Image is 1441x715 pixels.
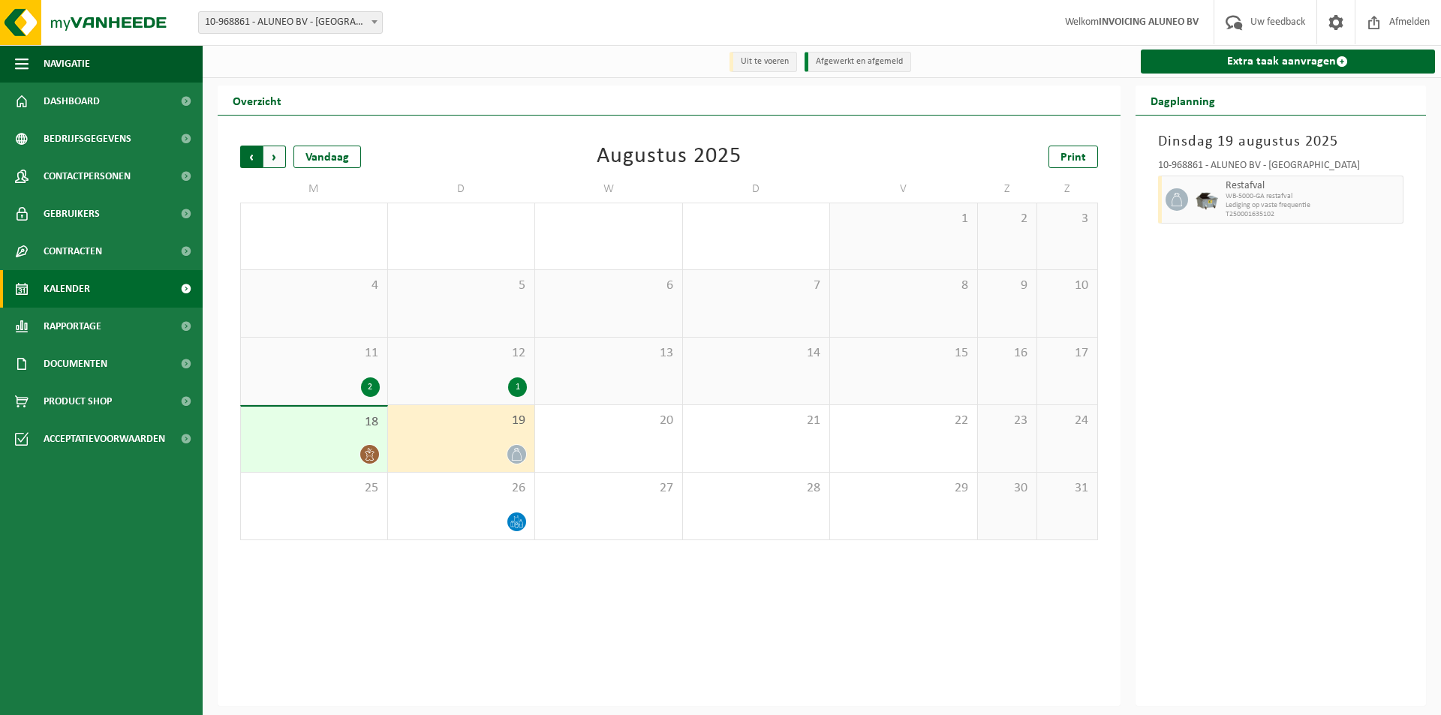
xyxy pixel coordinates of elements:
[396,345,528,362] span: 12
[805,52,911,72] li: Afgewerkt en afgemeld
[985,345,1030,362] span: 16
[44,195,100,233] span: Gebruikers
[44,420,165,458] span: Acceptatievoorwaarden
[1045,278,1089,294] span: 10
[690,278,823,294] span: 7
[44,83,100,120] span: Dashboard
[198,11,383,34] span: 10-968861 - ALUNEO BV - HUIZINGEN
[199,12,382,33] span: 10-968861 - ALUNEO BV - HUIZINGEN
[543,480,675,497] span: 27
[248,345,380,362] span: 11
[248,480,380,497] span: 25
[838,211,970,227] span: 1
[396,480,528,497] span: 26
[838,345,970,362] span: 15
[44,233,102,270] span: Contracten
[683,176,831,203] td: D
[1037,176,1097,203] td: Z
[1141,50,1436,74] a: Extra taak aanvragen
[830,176,978,203] td: V
[293,146,361,168] div: Vandaag
[508,377,527,397] div: 1
[396,413,528,429] span: 19
[1136,86,1230,115] h2: Dagplanning
[543,413,675,429] span: 20
[597,146,742,168] div: Augustus 2025
[838,413,970,429] span: 22
[690,480,823,497] span: 28
[218,86,296,115] h2: Overzicht
[1048,146,1098,168] a: Print
[543,278,675,294] span: 6
[361,377,380,397] div: 2
[978,176,1038,203] td: Z
[396,278,528,294] span: 5
[985,413,1030,429] span: 23
[44,158,131,195] span: Contactpersonen
[1045,211,1089,227] span: 3
[1158,161,1404,176] div: 10-968861 - ALUNEO BV - [GEOGRAPHIC_DATA]
[1045,480,1089,497] span: 31
[730,52,797,72] li: Uit te voeren
[248,414,380,431] span: 18
[1226,192,1400,201] span: WB-5000-GA restafval
[1045,413,1089,429] span: 24
[1226,210,1400,219] span: T250001635102
[1196,188,1218,211] img: WB-5000-GAL-GY-01
[690,413,823,429] span: 21
[985,480,1030,497] span: 30
[1158,131,1404,153] h3: Dinsdag 19 augustus 2025
[1045,345,1089,362] span: 17
[1060,152,1086,164] span: Print
[543,345,675,362] span: 13
[535,176,683,203] td: W
[44,45,90,83] span: Navigatie
[248,278,380,294] span: 4
[44,308,101,345] span: Rapportage
[388,176,536,203] td: D
[1226,180,1400,192] span: Restafval
[44,345,107,383] span: Documenten
[240,146,263,168] span: Vorige
[263,146,286,168] span: Volgende
[985,278,1030,294] span: 9
[44,383,112,420] span: Product Shop
[838,278,970,294] span: 8
[1226,201,1400,210] span: Lediging op vaste frequentie
[838,480,970,497] span: 29
[690,345,823,362] span: 14
[44,270,90,308] span: Kalender
[985,211,1030,227] span: 2
[240,176,388,203] td: M
[44,120,131,158] span: Bedrijfsgegevens
[1099,17,1199,28] strong: INVOICING ALUNEO BV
